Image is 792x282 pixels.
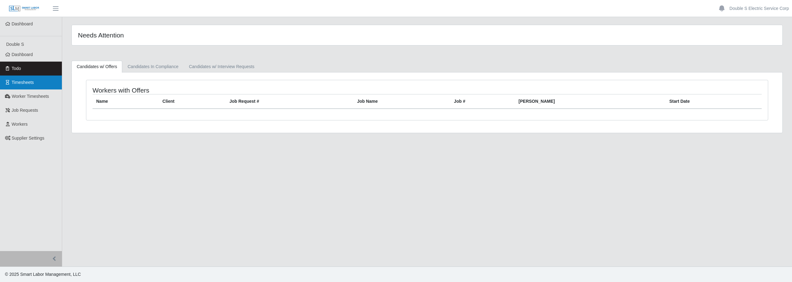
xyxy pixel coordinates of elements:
[159,94,226,109] th: Client
[665,94,762,109] th: Start Date
[12,52,33,57] span: Dashboard
[9,5,40,12] img: SLM Logo
[730,5,789,12] a: Double S Electric Service Corp
[12,136,45,141] span: Supplier Settings
[122,61,183,73] a: Candidates In Compliance
[12,66,21,71] span: Todo
[12,21,33,26] span: Dashboard
[12,122,28,127] span: Workers
[515,94,665,109] th: [PERSON_NAME]
[12,108,38,113] span: Job Requests
[5,272,81,277] span: © 2025 Smart Labor Management, LLC
[78,31,364,39] h4: Needs Attention
[184,61,260,73] a: Candidates w/ Interview Requests
[450,94,515,109] th: Job #
[226,94,353,109] th: Job Request #
[71,61,122,73] a: Candidates w/ Offers
[6,42,24,47] span: Double S
[353,94,450,109] th: Job Name
[12,94,49,99] span: Worker Timesheets
[93,86,366,94] h4: Workers with Offers
[12,80,34,85] span: Timesheets
[93,94,159,109] th: Name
